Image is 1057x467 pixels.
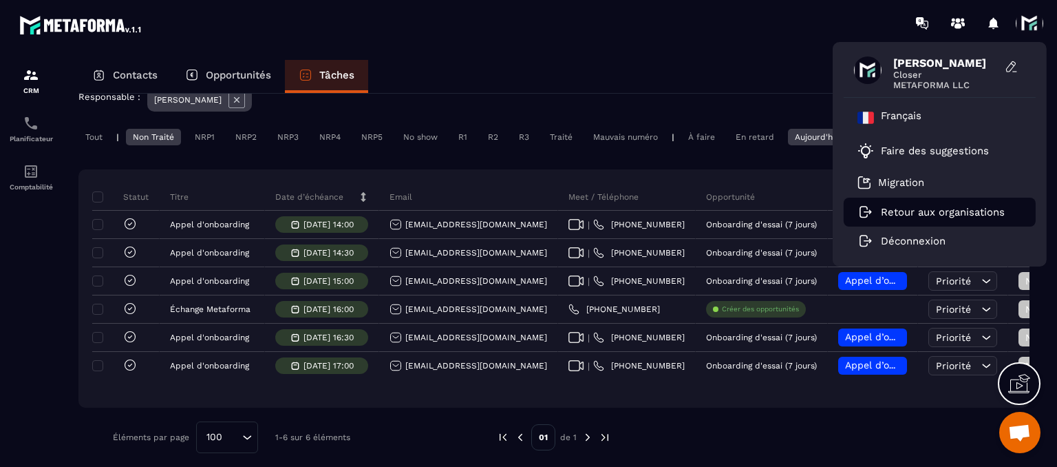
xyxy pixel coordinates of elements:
a: Migration [857,176,924,189]
p: [PERSON_NAME] [154,95,222,105]
p: Migration [878,176,924,189]
p: Onboarding d'essai (7 jours) [706,220,817,229]
div: R3 [512,129,536,145]
span: Appel d’onboarding planifié [845,275,975,286]
span: | [588,361,590,371]
span: Closer [893,70,996,80]
a: [PHONE_NUMBER] [593,332,685,343]
a: accountantaccountantComptabilité [3,153,58,201]
div: NRP3 [270,129,306,145]
span: | [588,276,590,287]
input: Search for option [227,430,239,445]
p: Date d’échéance [275,191,343,203]
img: scheduler [23,115,39,132]
p: de 1 [560,432,577,443]
p: Français [881,110,921,126]
img: logo [19,12,143,37]
span: | [588,220,590,230]
img: next [599,431,611,444]
p: Appel d'onboarding [170,220,249,229]
p: Comptabilité [3,183,58,191]
img: next [581,431,594,444]
a: [PHONE_NUMBER] [593,276,685,287]
a: [PHONE_NUMBER] [593,360,685,371]
a: [PHONE_NUMBER] [593,219,685,230]
p: Onboarding d'essai (7 jours) [706,361,817,371]
div: À faire [681,129,722,145]
a: schedulerschedulerPlanificateur [3,105,58,153]
span: Priorité [936,304,971,315]
span: METAFORMA LLC [893,80,996,90]
img: accountant [23,163,39,180]
p: Planificateur [3,135,58,143]
p: Onboarding d'essai (7 jours) [706,248,817,258]
p: [DATE] 14:00 [303,220,354,229]
p: [DATE] 17:00 [303,361,354,371]
span: | [588,333,590,343]
div: NRP4 [312,129,348,145]
p: 1-6 sur 6 éléments [275,433,350,442]
div: NRP1 [188,129,222,145]
p: [DATE] 14:30 [303,248,354,258]
a: formationformationCRM [3,56,58,105]
div: En retard [729,129,781,145]
a: [PHONE_NUMBER] [593,247,685,258]
p: [DATE] 15:00 [303,276,354,286]
p: Statut [96,191,149,203]
p: Onboarding d'essai (7 jours) [706,276,817,286]
p: Échange Metaforma [170,304,250,314]
div: No show [396,129,445,145]
p: Créer des opportunités [722,304,799,314]
div: Search for option [196,422,258,453]
a: [PHONE_NUMBER] [568,304,660,315]
p: [DATE] 16:00 [303,304,354,314]
a: Contacts [78,60,171,93]
a: Retour aux organisations [857,206,1005,218]
span: [PERSON_NAME] [893,56,996,70]
p: Opportunités [206,69,271,81]
p: Email [389,191,412,203]
img: prev [497,431,509,444]
p: Déconnexion [881,235,946,247]
p: Tâches [319,69,354,81]
div: R2 [481,129,505,145]
div: NRP2 [228,129,264,145]
p: Titre [170,191,189,203]
p: Appel d'onboarding [170,276,249,286]
p: CRM [3,87,58,94]
p: [DATE] 16:30 [303,333,354,342]
div: Aujourd'hui [788,129,846,145]
span: | [588,248,590,258]
span: Appel d’onboarding planifié [845,360,975,371]
span: Priorité [936,332,971,343]
span: Priorité [936,360,971,371]
p: Opportunité [706,191,755,203]
p: | [672,132,674,142]
img: formation [23,67,39,83]
div: NRP5 [354,129,389,145]
p: | [116,132,119,142]
div: R1 [451,129,474,145]
p: Meet / Téléphone [568,191,639,203]
p: 01 [531,424,555,450]
p: Faire des suggestions [881,145,989,157]
a: Ouvrir le chat [999,412,1040,453]
a: Faire des suggestions [857,143,1005,159]
p: Retour aux organisations [881,206,1005,218]
p: Éléments par page [113,433,189,442]
p: Contacts [113,69,158,81]
p: Appel d'onboarding [170,248,249,258]
p: Responsable : [78,92,140,102]
p: Appel d'onboarding [170,361,249,371]
div: Non Traité [126,129,181,145]
div: Tout [78,129,109,145]
p: Onboarding d'essai (7 jours) [706,333,817,342]
a: Opportunités [171,60,285,93]
div: Traité [543,129,579,145]
span: 100 [202,430,227,445]
span: Priorité [936,276,971,287]
a: Tâches [285,60,368,93]
div: Mauvais numéro [586,129,665,145]
p: Appel d'onboarding [170,333,249,342]
img: prev [514,431,526,444]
